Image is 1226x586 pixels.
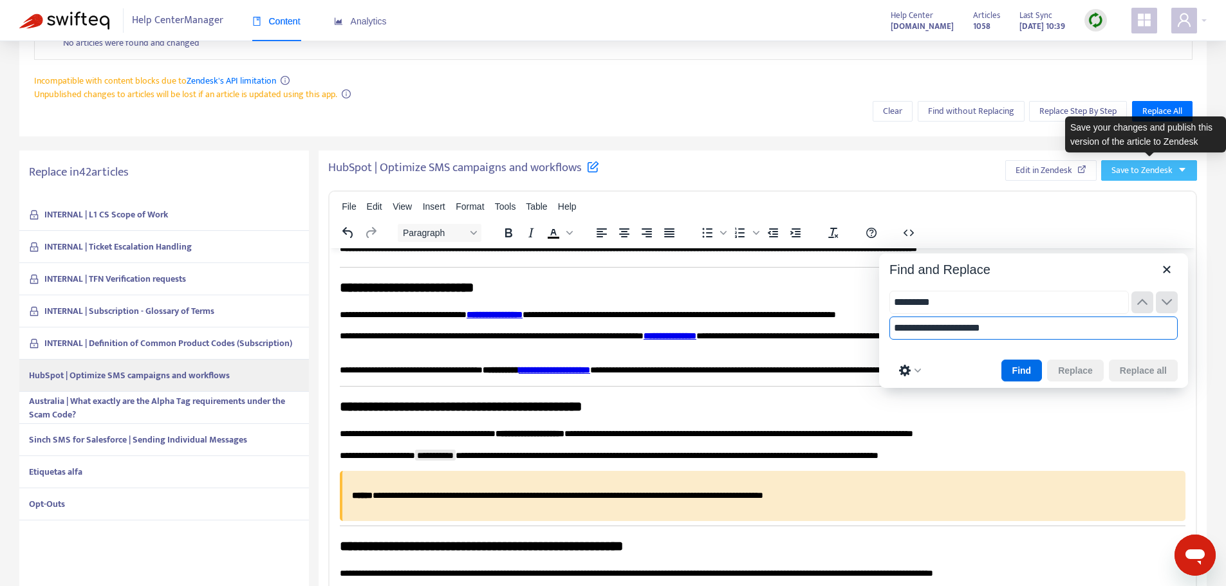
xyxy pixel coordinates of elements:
button: Bold [497,224,519,242]
span: Help [558,201,577,212]
button: Decrease indent [762,224,784,242]
span: book [252,17,261,26]
span: Clear [883,104,902,118]
button: Replace all [1109,360,1178,381]
button: Close [1156,259,1178,280]
button: Clear formatting [822,224,844,242]
span: appstore [1137,12,1152,28]
span: lock [29,338,39,349]
span: Edit in Zendesk [1016,163,1072,178]
span: lock [29,274,39,284]
strong: Etiquetas alfa [29,464,82,479]
span: Insert [423,201,445,212]
strong: Australia | What exactly are the Alpha Tag requirements under the Scam Code? [29,394,285,422]
button: Replace All [1132,101,1193,122]
span: Paragraph [403,228,466,238]
span: Table [526,201,547,212]
button: Edit in Zendesk [1005,160,1097,181]
span: lock [29,306,39,316]
span: info-circle [342,89,351,98]
span: Replace All [1142,104,1182,118]
strong: INTERNAL | TFN Verification requests [44,271,186,286]
button: Find [1001,360,1043,381]
button: Next [1156,291,1178,313]
button: Find without Replacing [918,101,1025,122]
span: Help Center [891,8,933,23]
button: Italic [520,224,542,242]
strong: INTERNAL | Subscription - Glossary of Terms [44,304,214,318]
a: Zendesk's API limitation [187,73,276,88]
button: Undo [337,224,359,242]
button: Help [860,224,882,242]
div: No articles were found and changed [63,31,1182,50]
span: caret-down [1178,165,1187,174]
span: Unpublished changes to articles will be lost if an article is updated using this app. [34,87,337,102]
button: Redo [360,224,382,242]
span: user [1176,12,1192,28]
button: Increase indent [785,224,806,242]
a: [DOMAIN_NAME] [891,19,954,33]
button: Save to Zendeskcaret-down [1101,160,1197,181]
button: Align center [613,224,635,242]
strong: INTERNAL | Ticket Escalation Handling [44,239,192,254]
span: area-chart [334,17,343,26]
strong: [DATE] 10:39 [1019,19,1065,33]
button: Align left [591,224,613,242]
strong: INTERNAL | L1 CS Scope of Work [44,207,168,222]
strong: Opt-Outs [29,497,65,511]
div: Numbered list [729,224,761,242]
strong: Sinch SMS for Salesforce | Sending Individual Messages [29,432,247,447]
h5: HubSpot | Optimize SMS campaigns and workflows [328,160,599,176]
span: info-circle [281,76,290,85]
span: Incompatible with content blocks due to [34,73,276,88]
span: Save to Zendesk [1111,163,1173,178]
button: Block Paragraph [398,224,481,242]
span: Articles [973,8,1000,23]
span: Replace Step By Step [1039,104,1117,118]
span: File [342,201,357,212]
span: Analytics [334,16,387,26]
span: Last Sync [1019,8,1052,23]
button: Justify [658,224,680,242]
button: Replace Step By Step [1029,101,1127,122]
span: View [393,201,412,212]
span: lock [29,242,39,252]
span: Edit [367,201,382,212]
span: Help Center Manager [132,8,223,33]
span: Content [252,16,301,26]
iframe: Button to launch messaging window, conversation in progress [1175,535,1216,576]
div: Text color Black [543,224,575,242]
button: Clear [873,101,913,122]
div: Save your changes and publish this version of the article to Zendesk [1065,116,1226,152]
button: Replace [1047,360,1104,381]
button: Align right [636,224,658,242]
strong: 1058 [973,19,990,33]
span: Find without Replacing [928,104,1014,118]
img: Swifteq [19,12,109,30]
h5: Replace in 42 articles [29,165,299,180]
span: lock [29,210,39,220]
div: Bullet list [696,224,729,242]
button: Previous [1131,291,1153,313]
button: Preferences [895,362,925,380]
strong: HubSpot | Optimize SMS campaigns and workflows [29,368,230,383]
img: sync.dc5367851b00ba804db3.png [1088,12,1104,28]
span: Tools [495,201,516,212]
strong: INTERNAL | Definition of Common Product Codes (Subscription) [44,336,292,351]
span: Format [456,201,484,212]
